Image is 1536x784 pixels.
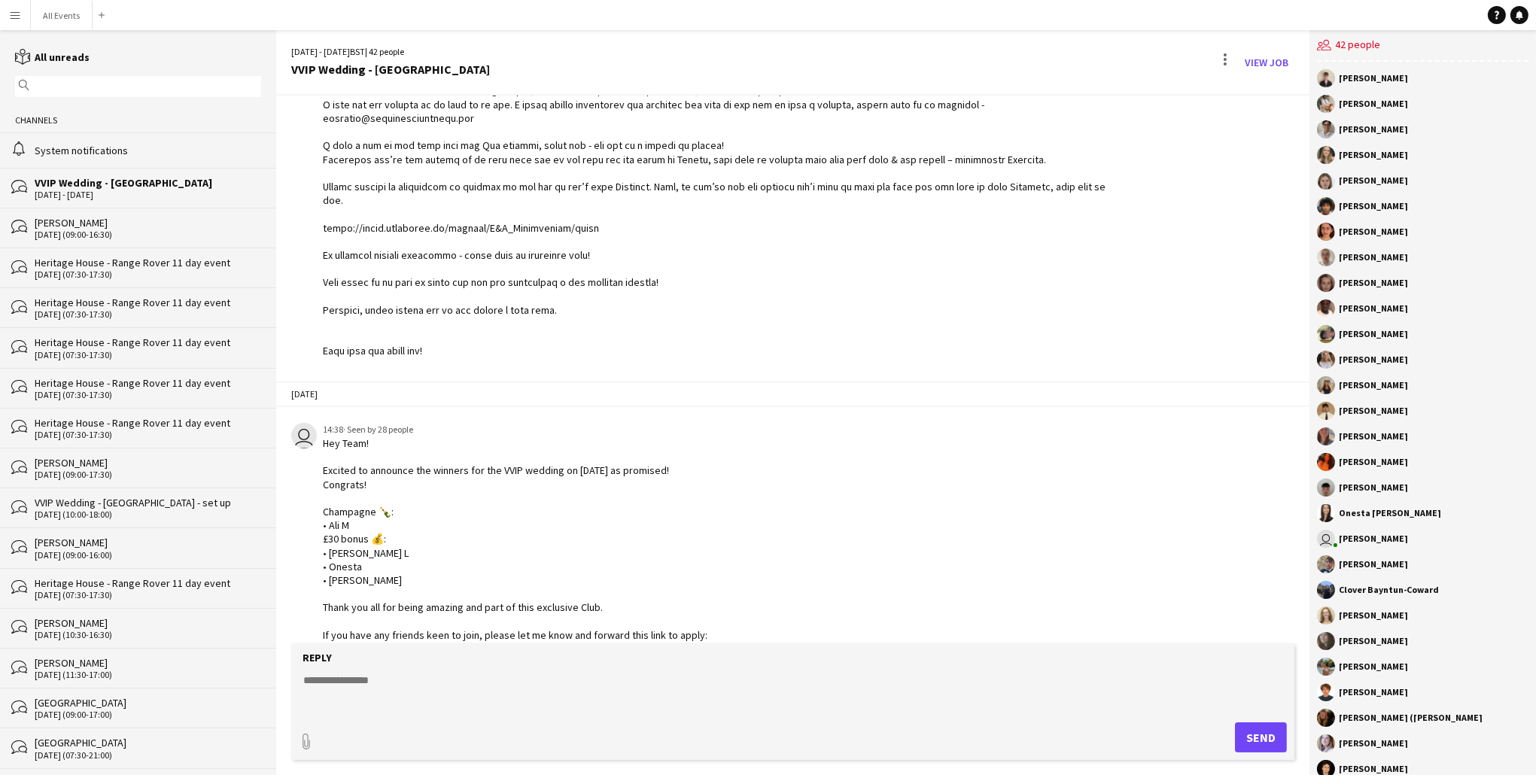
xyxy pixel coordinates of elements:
[1339,304,1408,313] div: [PERSON_NAME]
[35,296,261,309] div: Heritage House - Range Rover 11 day event
[35,176,261,190] div: VVIP Wedding - [GEOGRAPHIC_DATA]
[1339,253,1408,262] div: [PERSON_NAME]
[276,381,1309,407] div: [DATE]
[303,651,332,664] label: Reply
[35,229,261,240] div: [DATE] (09:00-16:30)
[323,29,1118,358] div: Lo Ipsu, Dolo si ametc!! Adip 10 el sed doei temporin utl etdolorema aliquae ad – mini, veniamqui...
[35,309,261,320] div: [DATE] (07:30-17:30)
[35,456,261,469] div: [PERSON_NAME]
[35,750,261,761] div: [DATE] (07:30-21:00)
[350,46,365,57] span: BST
[35,576,261,590] div: Heritage House - Range Rover 11 day event
[35,656,261,670] div: [PERSON_NAME]
[35,509,261,520] div: [DATE] (10:00-18:00)
[35,536,261,549] div: [PERSON_NAME]
[35,469,261,480] div: [DATE] (09:00-17:30)
[1339,150,1408,160] div: [PERSON_NAME]
[35,390,261,400] div: [DATE] (07:30-17:30)
[1339,176,1408,185] div: [PERSON_NAME]
[1339,585,1439,594] div: Clover Bayntun-Coward
[1339,227,1408,236] div: [PERSON_NAME]
[1339,202,1408,211] div: [PERSON_NAME]
[15,50,90,64] a: All unreads
[1339,125,1408,134] div: [PERSON_NAME]
[291,62,490,76] div: VVIP Wedding - [GEOGRAPHIC_DATA]
[35,736,261,749] div: [GEOGRAPHIC_DATA]
[1239,50,1294,74] a: View Job
[1339,330,1408,339] div: [PERSON_NAME]
[31,1,93,30] button: All Events
[343,424,413,435] span: · Seen by 28 people
[1317,30,1528,62] div: 42 people
[35,496,261,509] div: VVIP Wedding - [GEOGRAPHIC_DATA] - set up
[35,630,261,640] div: [DATE] (10:30-16:30)
[1339,764,1408,773] div: [PERSON_NAME]
[1339,688,1408,697] div: [PERSON_NAME]
[35,336,261,349] div: Heritage House - Range Rover 11 day event
[1339,739,1408,748] div: [PERSON_NAME]
[1339,662,1408,671] div: [PERSON_NAME]
[323,423,707,436] div: 14:38
[1339,483,1408,492] div: [PERSON_NAME]
[1339,355,1408,364] div: [PERSON_NAME]
[1339,713,1483,722] div: [PERSON_NAME] ([PERSON_NAME]
[1339,406,1408,415] div: [PERSON_NAME]
[323,436,707,655] div: Hey Team! Excited to announce the winners for the VVIP wedding on [DATE] as promised! Congrats! C...
[1339,560,1408,569] div: [PERSON_NAME]
[35,256,261,269] div: Heritage House - Range Rover 11 day event
[35,144,261,157] div: System notifications
[35,269,261,280] div: [DATE] (07:30-17:30)
[1339,534,1408,543] div: [PERSON_NAME]
[1339,432,1408,441] div: [PERSON_NAME]
[1339,637,1408,646] div: [PERSON_NAME]
[291,45,490,59] div: [DATE] - [DATE] | 42 people
[1339,99,1408,108] div: [PERSON_NAME]
[1339,381,1408,390] div: [PERSON_NAME]
[35,616,261,630] div: [PERSON_NAME]
[1339,611,1408,620] div: [PERSON_NAME]
[35,416,261,430] div: Heritage House - Range Rover 11 day event
[1339,509,1441,518] div: Onesta [PERSON_NAME]
[1339,74,1408,83] div: [PERSON_NAME]
[35,216,261,229] div: [PERSON_NAME]
[35,350,261,360] div: [DATE] (07:30-17:30)
[35,696,261,710] div: [GEOGRAPHIC_DATA]
[1339,278,1408,287] div: [PERSON_NAME]
[35,590,261,600] div: [DATE] (07:30-17:30)
[35,710,261,720] div: [DATE] (09:00-17:00)
[1339,457,1408,466] div: [PERSON_NAME]
[35,190,261,200] div: [DATE] - [DATE]
[35,376,261,390] div: Heritage House - Range Rover 11 day event
[35,430,261,440] div: [DATE] (07:30-17:30)
[35,550,261,561] div: [DATE] (09:00-16:00)
[1235,722,1287,752] button: Send
[35,670,261,680] div: [DATE] (11:30-17:00)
